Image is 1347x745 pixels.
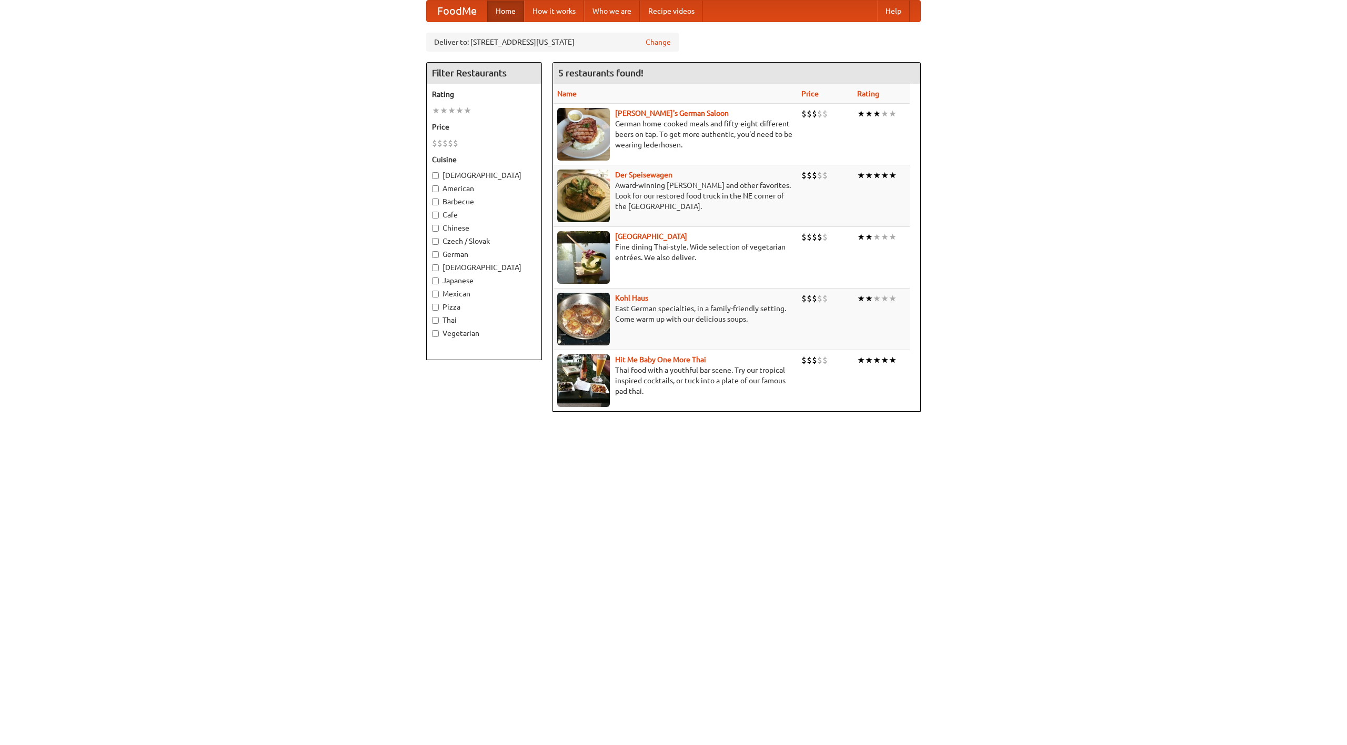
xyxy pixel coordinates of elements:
a: Rating [857,90,879,98]
li: $ [807,170,812,181]
li: $ [812,108,817,120]
a: Who we are [584,1,640,22]
li: $ [807,231,812,243]
p: German home-cooked meals and fifty-eight different beers on tap. To get more authentic, you'd nee... [557,118,793,150]
li: $ [453,137,458,149]
li: ★ [857,293,865,304]
label: Czech / Slovak [432,236,536,246]
li: $ [448,137,453,149]
img: kohlhaus.jpg [557,293,610,345]
li: ★ [889,108,897,120]
li: ★ [873,108,881,120]
li: ★ [857,354,865,366]
a: [PERSON_NAME]'s German Saloon [615,109,729,117]
li: ★ [865,108,873,120]
li: $ [437,137,443,149]
img: babythai.jpg [557,354,610,407]
li: ★ [432,105,440,116]
li: $ [817,293,822,304]
li: ★ [865,354,873,366]
label: [DEMOGRAPHIC_DATA] [432,170,536,181]
li: ★ [865,170,873,181]
input: German [432,251,439,258]
li: $ [801,231,807,243]
li: $ [801,170,807,181]
input: Mexican [432,291,439,297]
input: Japanese [432,277,439,284]
li: ★ [448,105,456,116]
label: Chinese [432,223,536,233]
label: Vegetarian [432,328,536,339]
a: [GEOGRAPHIC_DATA] [615,232,687,241]
p: Fine dining Thai-style. Wide selection of vegetarian entrées. We also deliver. [557,242,793,263]
li: ★ [464,105,471,116]
input: [DEMOGRAPHIC_DATA] [432,264,439,271]
label: German [432,249,536,260]
li: ★ [456,105,464,116]
li: $ [817,231,822,243]
input: Pizza [432,304,439,311]
input: Chinese [432,225,439,232]
a: Price [801,90,819,98]
li: $ [807,108,812,120]
a: How it works [524,1,584,22]
p: East German specialties, in a family-friendly setting. Come warm up with our delicious soups. [557,303,793,324]
li: $ [822,354,828,366]
img: speisewagen.jpg [557,170,610,222]
li: ★ [865,293,873,304]
li: $ [812,170,817,181]
li: $ [822,231,828,243]
input: [DEMOGRAPHIC_DATA] [432,172,439,179]
label: Barbecue [432,196,536,207]
a: Help [877,1,910,22]
li: $ [432,137,437,149]
li: $ [807,354,812,366]
li: ★ [881,354,889,366]
li: $ [817,108,822,120]
li: $ [812,354,817,366]
li: $ [801,293,807,304]
li: $ [822,108,828,120]
img: satay.jpg [557,231,610,284]
label: Mexican [432,289,536,299]
div: Deliver to: [STREET_ADDRESS][US_STATE] [426,33,679,52]
li: ★ [889,170,897,181]
li: ★ [440,105,448,116]
h5: Price [432,122,536,132]
li: ★ [889,293,897,304]
p: Award-winning [PERSON_NAME] and other favorites. Look for our restored food truck in the NE corne... [557,180,793,212]
a: Hit Me Baby One More Thai [615,355,706,364]
li: $ [812,293,817,304]
a: Der Speisewagen [615,171,672,179]
li: ★ [881,170,889,181]
li: ★ [865,231,873,243]
li: ★ [873,231,881,243]
a: Recipe videos [640,1,703,22]
ng-pluralize: 5 restaurants found! [558,68,644,78]
a: Home [487,1,524,22]
li: $ [822,170,828,181]
li: ★ [881,231,889,243]
h5: Rating [432,89,536,100]
li: $ [801,354,807,366]
input: Cafe [432,212,439,218]
input: American [432,185,439,192]
label: Japanese [432,275,536,286]
li: $ [443,137,448,149]
li: ★ [889,231,897,243]
li: ★ [857,170,865,181]
label: American [432,183,536,194]
li: $ [817,170,822,181]
li: $ [822,293,828,304]
li: ★ [889,354,897,366]
input: Thai [432,317,439,324]
label: Pizza [432,302,536,312]
li: ★ [873,293,881,304]
a: FoodMe [427,1,487,22]
li: ★ [857,231,865,243]
li: $ [812,231,817,243]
